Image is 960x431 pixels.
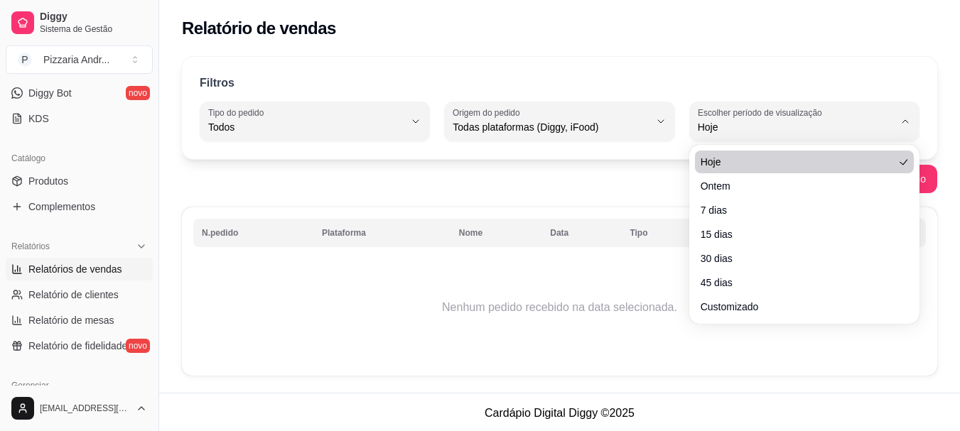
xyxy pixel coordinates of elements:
span: Sistema de Gestão [40,23,147,35]
h2: Relatório de vendas [182,17,336,40]
span: Relatórios de vendas [28,262,122,276]
button: Select a team [6,45,153,74]
th: Tipo [621,219,699,247]
th: Nome [451,219,542,247]
div: Gerenciar [6,374,153,397]
label: Tipo do pedido [208,107,269,119]
div: Pizzaria Andr ... [43,53,109,67]
th: Plataforma [313,219,451,247]
span: Hoje [701,155,894,169]
div: Catálogo [6,147,153,170]
span: Diggy Bot [28,86,72,100]
span: Todas plataformas (Diggy, iFood) [453,120,649,134]
span: P [18,53,32,67]
label: Escolher período de visualização [698,107,826,119]
th: N.pedido [193,219,313,247]
span: [EMAIL_ADDRESS][DOMAIN_NAME] [40,403,130,414]
span: 45 dias [701,275,894,290]
span: Hoje [698,120,894,134]
span: 30 dias [701,251,894,266]
span: Relatórios [11,241,50,252]
span: 7 dias [701,203,894,217]
span: Ontem [701,179,894,193]
span: Produtos [28,174,68,188]
span: KDS [28,111,49,126]
span: 15 dias [701,227,894,241]
span: Complementos [28,200,95,214]
th: Data [541,219,621,247]
label: Origem do pedido [453,107,524,119]
span: Relatório de clientes [28,288,119,302]
span: Relatório de fidelidade [28,339,127,353]
span: Diggy [40,11,147,23]
span: Relatório de mesas [28,313,114,327]
span: Todos [208,120,404,134]
p: Filtros [200,75,234,92]
td: Nenhum pedido recebido na data selecionada. [193,251,926,364]
span: Customizado [701,300,894,314]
